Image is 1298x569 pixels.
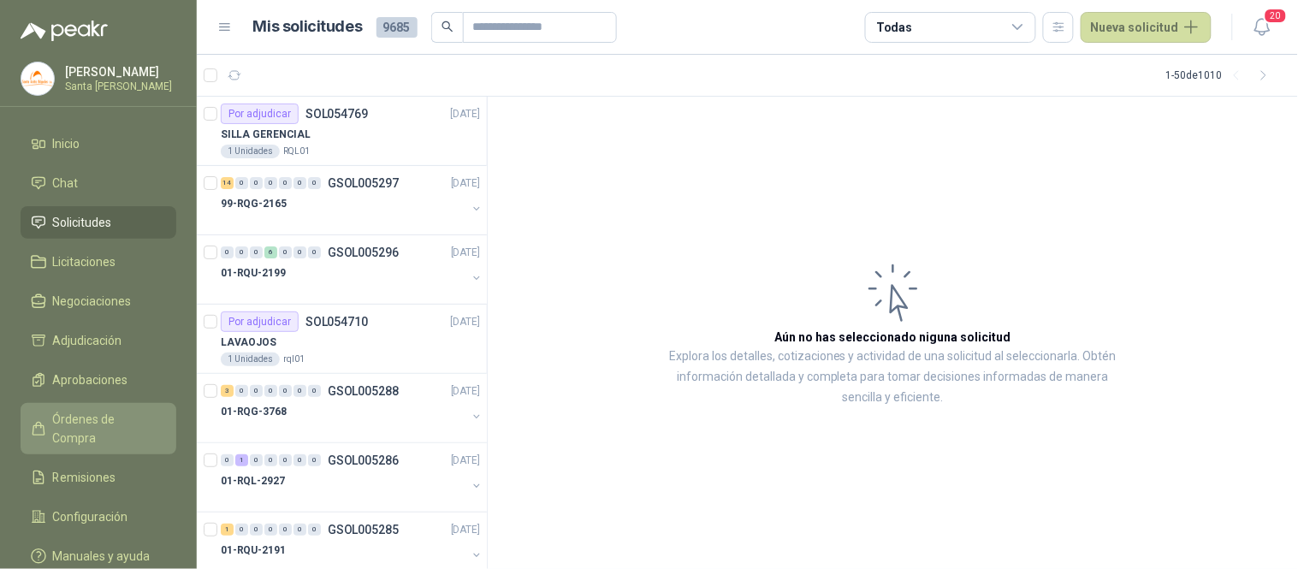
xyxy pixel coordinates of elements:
p: GSOL005286 [328,454,399,466]
img: Company Logo [21,62,54,95]
span: Inicio [53,134,80,153]
div: 0 [293,524,306,536]
a: Inicio [21,127,176,160]
a: 0 0 0 6 0 0 0 GSOL005296[DATE] 01-RQU-2199 [221,242,483,297]
p: [DATE] [451,175,480,192]
div: 0 [264,177,277,189]
p: Explora los detalles, cotizaciones y actividad de una solicitud al seleccionarla. Obtén informaci... [659,347,1127,408]
p: 01-RQL-2927 [221,473,285,489]
a: Remisiones [21,461,176,494]
a: 3 0 0 0 0 0 0 GSOL005288[DATE] 01-RQG-3768 [221,381,483,436]
span: Solicitudes [53,213,112,232]
div: 0 [250,454,263,466]
p: SOL054769 [305,108,368,120]
div: 0 [293,385,306,397]
p: [DATE] [451,522,480,538]
div: 0 [279,524,292,536]
p: [DATE] [451,453,480,469]
span: 9685 [376,17,418,38]
div: Por adjudicar [221,311,299,332]
p: [DATE] [451,383,480,400]
div: 0 [250,524,263,536]
h1: Mis solicitudes [253,15,363,39]
a: 0 1 0 0 0 0 0 GSOL005286[DATE] 01-RQL-2927 [221,450,483,505]
p: 01-RQU-2191 [221,542,286,559]
div: 1 Unidades [221,353,280,366]
span: Manuales y ayuda [53,547,151,566]
a: Solicitudes [21,206,176,239]
img: Logo peakr [21,21,108,41]
p: GSOL005296 [328,246,399,258]
p: GSOL005288 [328,385,399,397]
p: SOL054710 [305,316,368,328]
p: GSOL005297 [328,177,399,189]
div: 0 [293,454,306,466]
p: rql01 [283,353,305,366]
div: 0 [293,177,306,189]
div: 0 [264,524,277,536]
div: 0 [235,177,248,189]
div: 0 [235,385,248,397]
div: 1 [221,524,234,536]
p: SILLA GERENCIAL [221,127,311,143]
div: 0 [250,177,263,189]
a: Licitaciones [21,246,176,278]
p: [DATE] [451,106,480,122]
span: Configuración [53,507,128,526]
div: 0 [264,385,277,397]
div: 1 - 50 de 1010 [1166,62,1277,89]
div: 0 [308,454,321,466]
a: Negociaciones [21,285,176,317]
p: 99-RQG-2165 [221,196,287,212]
span: Chat [53,174,79,193]
div: 0 [279,246,292,258]
span: Negociaciones [53,292,132,311]
a: Por adjudicarSOL054710[DATE] LAVAOJOS1 Unidadesrql01 [197,305,487,374]
div: 1 [235,454,248,466]
p: [DATE] [451,314,480,330]
h3: Aún no has seleccionado niguna solicitud [775,328,1011,347]
span: search [442,21,453,33]
div: 0 [235,246,248,258]
p: 01-RQU-2199 [221,265,286,282]
button: Nueva solicitud [1081,12,1212,43]
div: 0 [279,454,292,466]
div: 0 [308,524,321,536]
div: 0 [250,385,263,397]
p: LAVAOJOS [221,335,276,351]
div: 3 [221,385,234,397]
div: 1 Unidades [221,145,280,158]
div: 0 [308,385,321,397]
a: Órdenes de Compra [21,403,176,454]
div: 14 [221,177,234,189]
p: 01-RQG-3768 [221,404,287,420]
div: Por adjudicar [221,104,299,124]
a: Aprobaciones [21,364,176,396]
p: RQL01 [283,145,310,158]
p: Santa [PERSON_NAME] [65,81,172,92]
div: 0 [279,385,292,397]
div: 0 [221,246,234,258]
button: 20 [1247,12,1277,43]
a: 14 0 0 0 0 0 0 GSOL005297[DATE] 99-RQG-2165 [221,173,483,228]
div: 6 [264,246,277,258]
div: Todas [876,18,912,37]
div: 0 [293,246,306,258]
a: Configuración [21,501,176,533]
div: 0 [264,454,277,466]
span: Aprobaciones [53,370,128,389]
a: Adjudicación [21,324,176,357]
span: Licitaciones [53,252,116,271]
p: [DATE] [451,245,480,261]
div: 0 [308,246,321,258]
span: Órdenes de Compra [53,410,160,447]
span: Remisiones [53,468,116,487]
p: GSOL005285 [328,524,399,536]
div: 0 [221,454,234,466]
a: Chat [21,167,176,199]
div: 0 [308,177,321,189]
span: Adjudicación [53,331,122,350]
div: 0 [235,524,248,536]
div: 0 [279,177,292,189]
a: Por adjudicarSOL054769[DATE] SILLA GERENCIAL1 UnidadesRQL01 [197,97,487,166]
